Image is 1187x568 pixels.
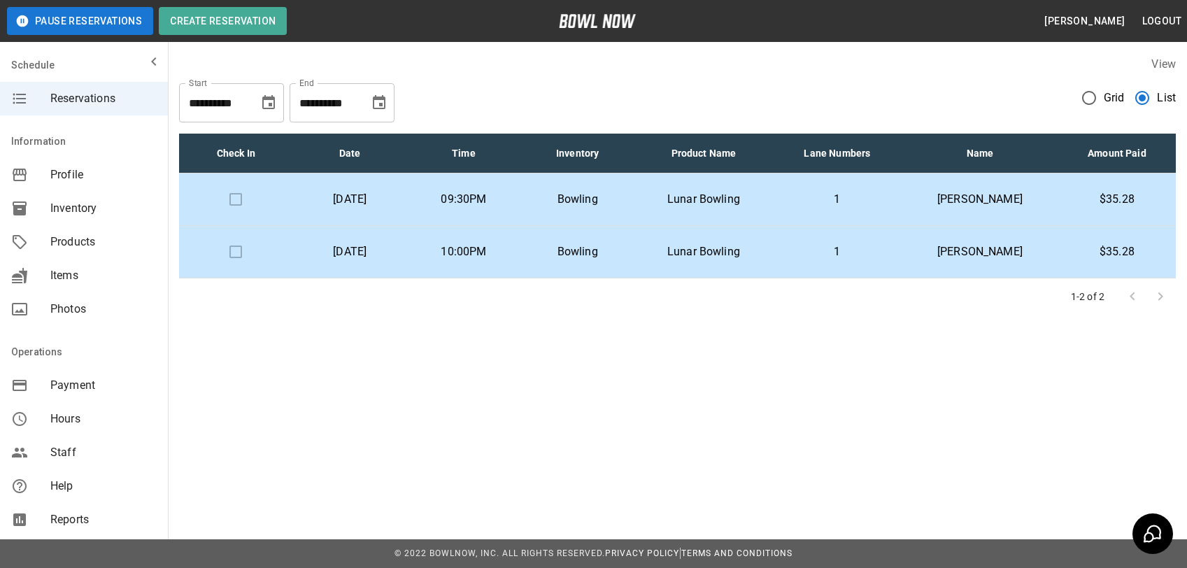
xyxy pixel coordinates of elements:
th: Amount Paid [1058,134,1176,173]
span: Products [50,234,157,250]
a: Privacy Policy [605,548,679,558]
span: Hours [50,411,157,427]
button: Pause Reservations [7,7,153,35]
p: Lunar Bowling [646,191,762,208]
p: 10:00PM [418,243,510,260]
a: Terms and Conditions [681,548,792,558]
span: Reports [50,511,157,528]
p: [PERSON_NAME] [913,243,1047,260]
th: Name [902,134,1058,173]
span: Help [50,478,157,495]
span: Items [50,267,157,284]
label: View [1151,57,1176,71]
button: Choose date, selected date is Sep 5, 2025 [255,89,283,117]
span: Photos [50,301,157,318]
button: [PERSON_NAME] [1039,8,1130,34]
th: Lane Numbers [773,134,902,173]
th: Time [407,134,521,173]
button: Choose date, selected date is Oct 5, 2025 [365,89,393,117]
span: Reservations [50,90,157,107]
p: Bowling [532,243,623,260]
button: Create Reservation [159,7,287,35]
p: Bowling [532,191,623,208]
p: 09:30PM [418,191,510,208]
p: 1 [784,191,890,208]
th: Inventory [520,134,634,173]
p: [DATE] [304,191,396,208]
span: Inventory [50,200,157,217]
p: [DATE] [304,243,396,260]
p: Lunar Bowling [646,243,762,260]
th: Date [293,134,407,173]
p: 1-2 of 2 [1071,290,1104,304]
p: 1 [784,243,890,260]
th: Product Name [634,134,773,173]
span: List [1157,90,1176,106]
span: © 2022 BowlNow, Inc. All Rights Reserved. [395,548,605,558]
p: $35.28 [1069,243,1165,260]
p: $35.28 [1069,191,1165,208]
th: Check In [179,134,293,173]
span: Profile [50,166,157,183]
p: [PERSON_NAME] [913,191,1047,208]
span: Payment [50,377,157,394]
button: Logout [1137,8,1187,34]
img: logo [559,14,636,28]
span: Grid [1104,90,1125,106]
span: Staff [50,444,157,461]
